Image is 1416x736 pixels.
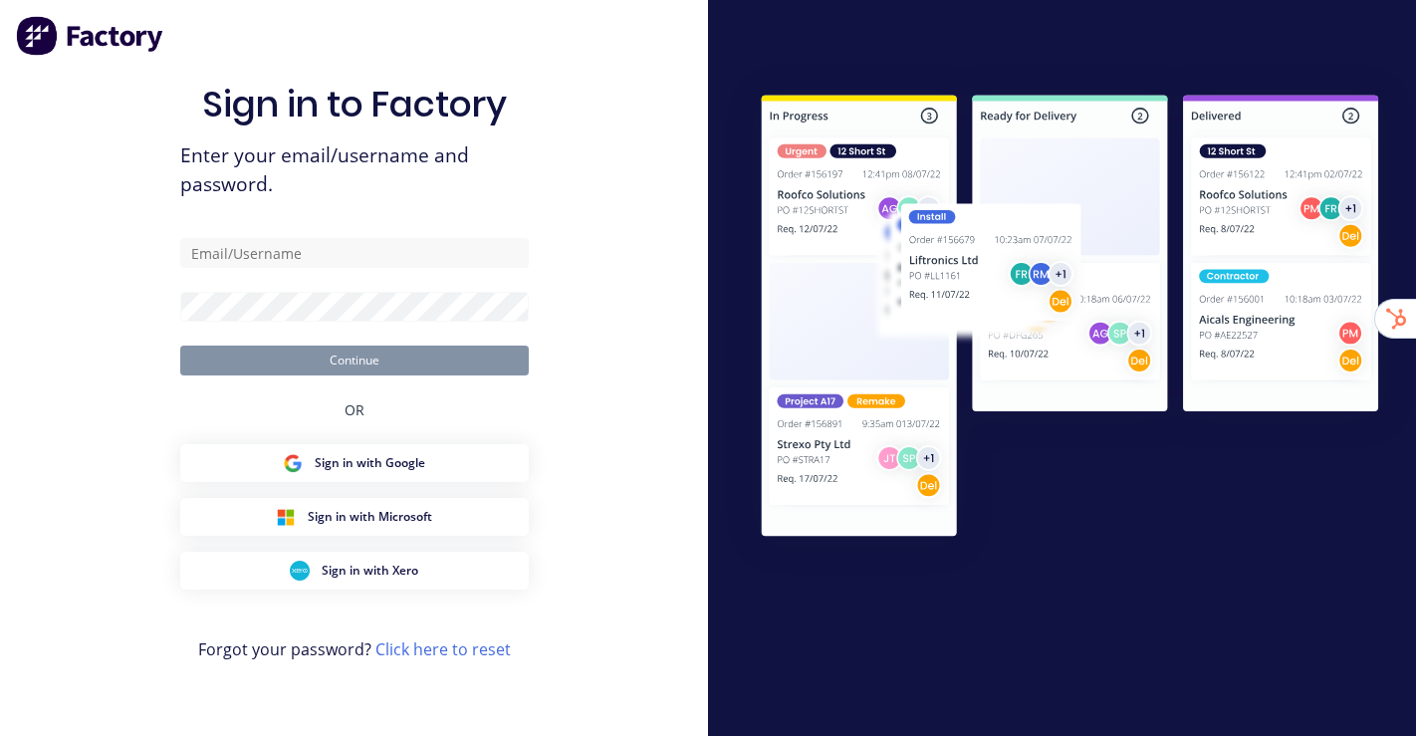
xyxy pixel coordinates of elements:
span: Enter your email/username and password. [180,141,529,199]
input: Email/Username [180,238,529,268]
img: Microsoft Sign in [276,507,296,527]
button: Xero Sign inSign in with Xero [180,552,529,590]
img: Sign in [724,61,1416,577]
a: Click here to reset [375,638,511,660]
span: Sign in with Microsoft [308,508,432,526]
img: Xero Sign in [290,561,310,581]
button: Google Sign inSign in with Google [180,444,529,482]
img: Factory [16,16,165,56]
span: Sign in with Google [315,454,425,472]
span: Forgot your password? [198,637,511,661]
button: Continue [180,346,529,375]
h1: Sign in to Factory [202,83,507,125]
img: Google Sign in [283,453,303,473]
div: OR [345,375,364,444]
button: Microsoft Sign inSign in with Microsoft [180,498,529,536]
span: Sign in with Xero [322,562,418,580]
